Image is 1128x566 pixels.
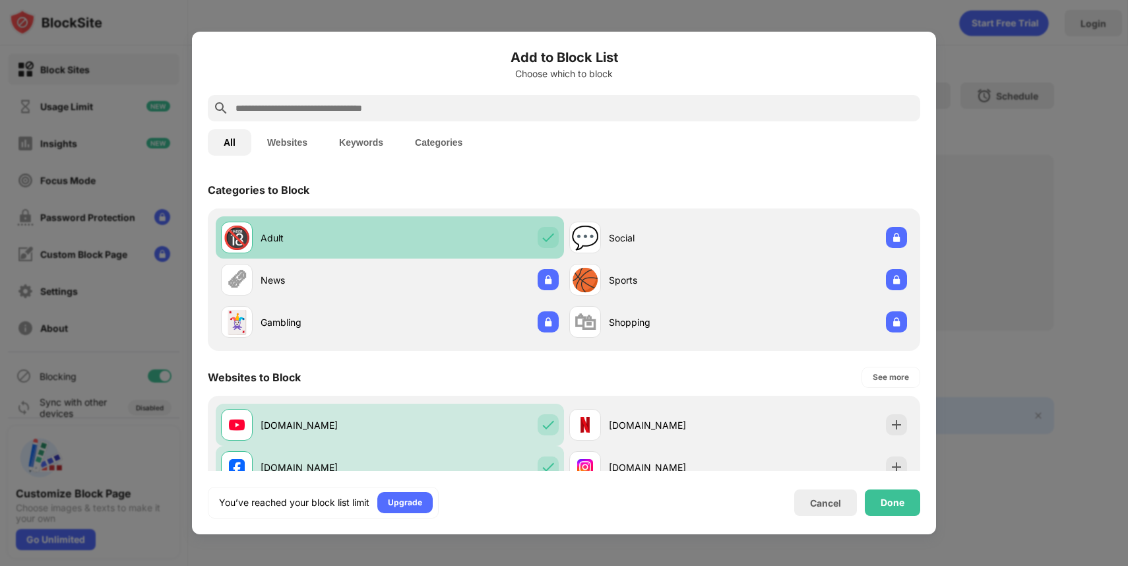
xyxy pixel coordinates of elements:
div: 💬 [571,224,599,251]
button: Websites [251,129,323,156]
div: Websites to Block [208,371,301,384]
img: favicons [577,459,593,475]
div: Upgrade [388,496,422,509]
div: 🃏 [223,309,251,336]
div: Sports [609,273,738,287]
button: Categories [399,129,478,156]
div: See more [873,371,909,384]
div: Done [881,497,904,508]
img: favicons [577,417,593,433]
div: Gambling [261,315,390,329]
div: [DOMAIN_NAME] [609,460,738,474]
img: favicons [229,459,245,475]
div: Adult [261,231,390,245]
div: You’ve reached your block list limit [219,496,369,509]
img: search.svg [213,100,229,116]
div: 🗞 [226,267,248,294]
div: Choose which to block [208,69,920,79]
div: [DOMAIN_NAME] [609,418,738,432]
div: Shopping [609,315,738,329]
div: [DOMAIN_NAME] [261,460,390,474]
h6: Add to Block List [208,47,920,67]
div: Categories to Block [208,183,309,197]
button: Keywords [323,129,399,156]
div: Cancel [810,497,841,509]
div: News [261,273,390,287]
div: 🛍 [574,309,596,336]
div: [DOMAIN_NAME] [261,418,390,432]
button: All [208,129,251,156]
div: 🔞 [223,224,251,251]
div: 🏀 [571,267,599,294]
div: Social [609,231,738,245]
img: favicons [229,417,245,433]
